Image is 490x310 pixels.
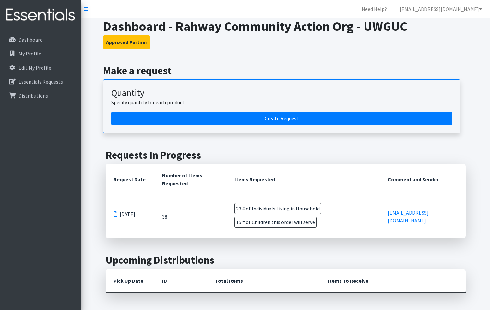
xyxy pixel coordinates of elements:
span: 15 # of Children this order will serve [234,217,317,228]
td: 38 [154,195,227,238]
th: ID [154,269,207,293]
a: Create a request by quantity [111,112,452,125]
p: Edit My Profile [18,65,51,71]
button: Approved Partner [103,35,150,49]
span: 23 # of Individuals Living in Household [234,203,321,214]
h2: Make a request [103,65,468,77]
h1: Dashboard - Rahway Community Action Org - UWGUC [103,18,468,34]
th: Pick Up Date [106,269,154,293]
th: Request Date [106,164,154,195]
p: Specify quantity for each product. [111,99,452,106]
h2: Upcoming Distributions [106,254,466,266]
span: [DATE] [120,210,135,218]
a: Distributions [3,89,78,102]
img: HumanEssentials [3,4,78,26]
th: Total Items [207,269,320,293]
p: Dashboard [18,36,42,43]
h3: Quantity [111,88,452,99]
th: Items Requested [227,164,380,195]
h2: Requests In Progress [106,149,466,161]
th: Items To Receive [320,269,466,293]
p: Essentials Requests [18,78,63,85]
th: Number of Items Requested [154,164,227,195]
a: Need Help? [356,3,392,16]
a: Edit My Profile [3,61,78,74]
a: My Profile [3,47,78,60]
p: My Profile [18,50,41,57]
a: Dashboard [3,33,78,46]
a: Essentials Requests [3,75,78,88]
th: Comment and Sender [380,164,466,195]
a: [EMAIL_ADDRESS][DOMAIN_NAME] [388,209,429,224]
p: Distributions [18,92,48,99]
a: [EMAIL_ADDRESS][DOMAIN_NAME] [395,3,487,16]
